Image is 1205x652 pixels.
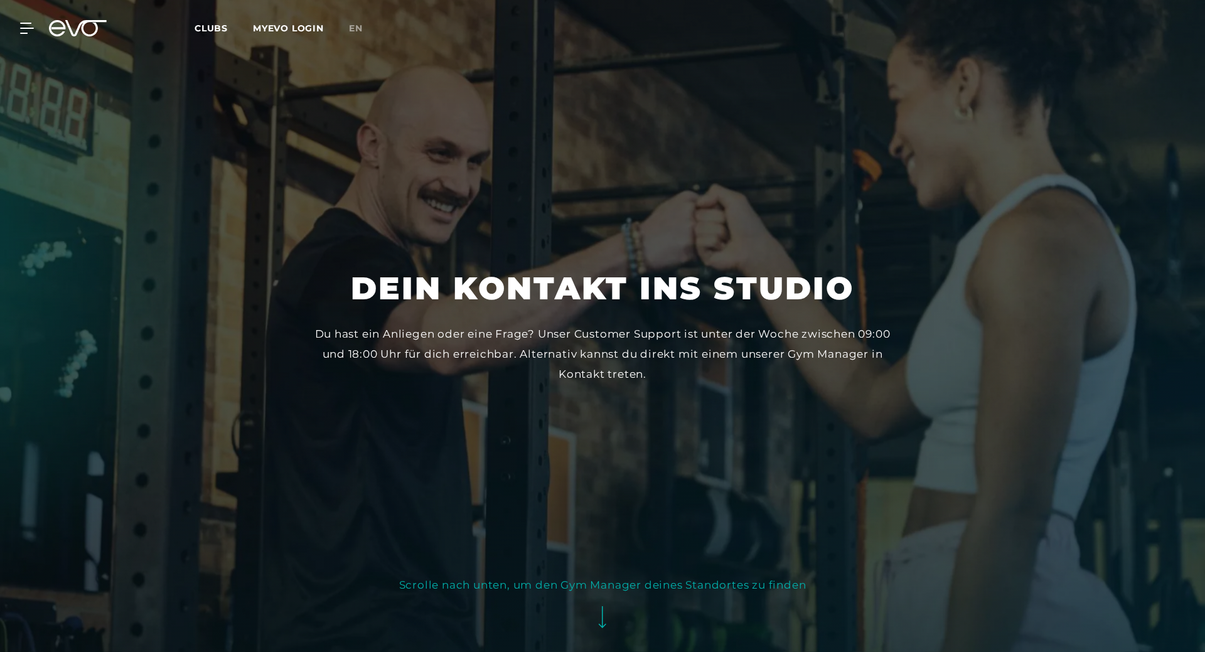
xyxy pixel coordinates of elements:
[349,21,378,36] a: en
[399,575,806,639] button: Scrolle nach unten, um den Gym Manager deines Standortes zu finden
[253,23,324,34] a: MYEVO LOGIN
[195,23,228,34] span: Clubs
[351,268,854,309] h1: Dein Kontakt ins Studio
[399,575,806,595] div: Scrolle nach unten, um den Gym Manager deines Standortes zu finden
[309,324,896,385] div: Du hast ein Anliegen oder eine Frage? Unser Customer Support ist unter der Woche zwischen 09:00 u...
[195,22,253,34] a: Clubs
[349,23,363,34] span: en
